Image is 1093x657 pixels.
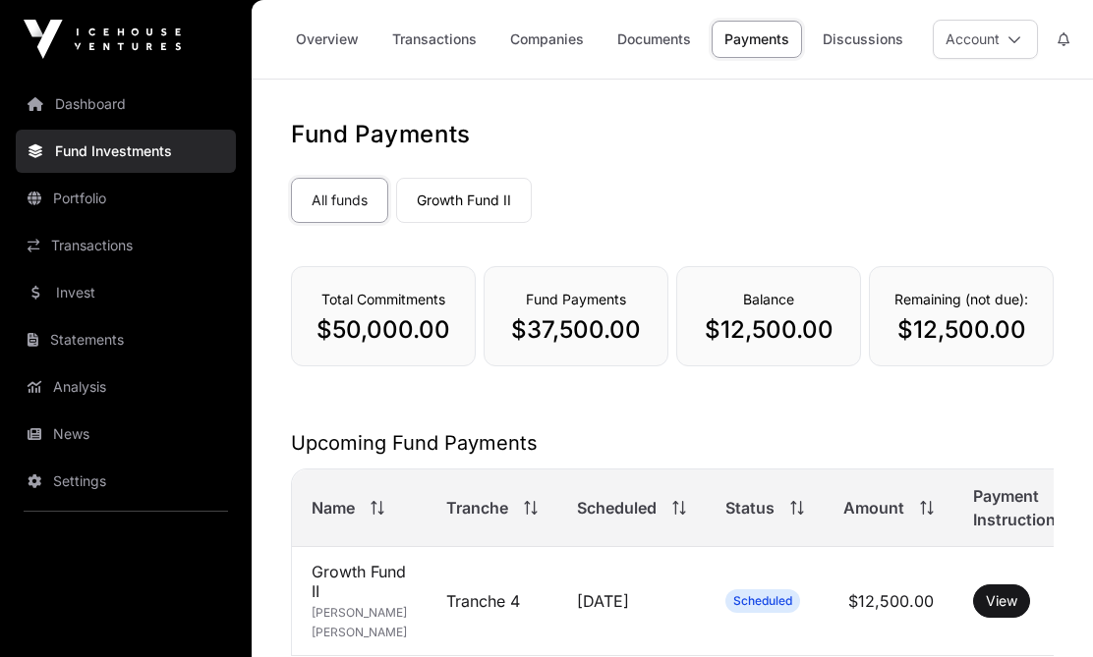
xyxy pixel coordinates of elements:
[16,318,236,361] a: Statements
[16,412,236,456] a: News
[526,291,626,307] span: Fund Payments
[16,82,236,126] a: Dashboard
[283,21,372,58] a: Overview
[16,130,236,173] a: Fund Investments
[379,21,489,58] a: Transactions
[894,291,1028,307] span: Remaining (not due):
[16,365,236,409] a: Analysis
[725,496,775,520] span: Status
[733,593,792,609] span: Scheduled
[933,20,1038,59] button: Account
[973,484,1064,531] span: Payment Instructions
[396,178,532,223] a: Growth Fund II
[973,584,1030,618] button: View
[604,21,704,58] a: Documents
[292,547,427,656] td: Growth Fund II
[427,547,557,656] td: Tranche 4
[577,496,657,520] span: Scheduled
[697,314,840,346] p: $12,500.00
[497,21,597,58] a: Companies
[24,20,181,59] img: Icehouse Ventures Logo
[743,291,794,307] span: Balance
[312,605,407,639] span: [PERSON_NAME] [PERSON_NAME]
[16,460,236,503] a: Settings
[446,496,508,520] span: Tranche
[712,21,802,58] a: Payments
[504,314,648,346] p: $37,500.00
[291,119,1054,150] h1: Fund Payments
[312,496,355,520] span: Name
[16,177,236,220] a: Portfolio
[557,547,706,656] td: [DATE]
[848,591,934,611] span: $12,500.00
[843,496,904,520] span: Amount
[16,224,236,267] a: Transactions
[291,429,1054,457] h2: Upcoming Fund Payments
[312,314,455,346] p: $50,000.00
[810,21,916,58] a: Discussions
[995,563,1093,657] iframe: Chat Widget
[291,178,388,223] a: All funds
[890,314,1033,346] p: $12,500.00
[321,291,445,307] span: Total Commitments
[16,271,236,314] a: Invest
